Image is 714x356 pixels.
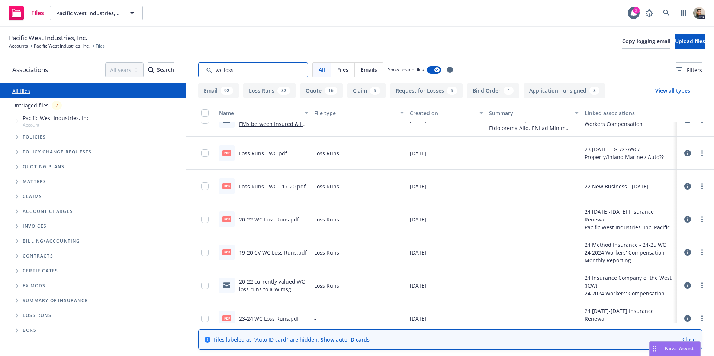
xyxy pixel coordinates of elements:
span: [DATE] [410,282,427,289]
img: photo [693,7,705,19]
a: 20-22 WC Loss Runs.pdf [239,216,299,223]
a: Loss Runs - WC - 17-20.pdf [239,183,306,190]
span: Show nested files [388,67,424,73]
div: 24 Insurance Company of the West (ICW) [585,274,674,289]
button: Filters [676,62,702,77]
div: 24 2024 Workers' Compensation - Monthly Reporting [585,249,674,264]
button: Created on [407,104,486,122]
button: File type [311,104,406,122]
div: 24 2024 Workers' Compensation - Monthly Reporting [585,289,674,297]
div: 3 [633,7,640,14]
span: [DATE] [410,182,427,190]
span: Loss Runs [314,149,339,157]
div: 22 New Business - [DATE] [585,182,649,190]
span: Filters [687,66,702,74]
button: Summary [486,104,581,122]
span: All [319,66,325,74]
span: Matters [23,179,46,184]
a: 23-24 WC Loss Runs.pdf [239,315,299,322]
span: [DATE] [410,149,427,157]
span: [DATE] [410,315,427,323]
span: Associations [12,65,48,75]
div: Pacific West Industries, Inc. Pacific West Air Conditioning [585,323,674,330]
span: Emails [361,66,377,74]
span: Loss Runs [314,249,339,256]
span: Pacific West Industries, Inc. [9,33,87,43]
button: Claim [347,83,386,98]
input: Toggle Row Selected [201,282,209,289]
a: more [698,149,707,158]
div: 23 [DATE] - GL/XS/WC/ Property/Inland Marine / Auto?? [585,145,674,161]
button: Bind Order [467,83,519,98]
button: Email [198,83,239,98]
span: Claims [23,194,42,199]
a: more [698,314,707,323]
span: Pacific West Industries, Inc. [23,114,91,122]
div: Drag to move [650,342,659,356]
div: 24 Method Insurance - 24-25 WC [585,241,674,249]
a: 20-22 currently valued WC loss runs to ICW.msg [239,278,305,293]
button: Application - unsigned [524,83,605,98]
div: Name [219,109,300,117]
span: Ex Mods [23,284,45,288]
input: Toggle Row Selected [201,216,209,223]
a: Close [682,336,696,343]
a: 19-20 CV WC Loss Runs.pdf [239,249,307,256]
span: Loss Runs [23,313,51,318]
span: Nova Assist [665,345,694,352]
button: Request for Losses [390,83,463,98]
a: more [698,281,707,290]
button: View all types [643,83,702,98]
button: Linked associations [582,104,677,122]
span: Quoting plans [23,165,65,169]
div: Search [148,63,174,77]
span: Certificates [23,269,58,273]
span: pdf [222,315,231,321]
button: SearchSearch [148,62,174,77]
span: Loss Runs [314,216,339,223]
span: Upload files [675,38,705,45]
span: Account [23,122,91,128]
button: Pacific West Industries, Inc. [50,6,143,20]
a: more [698,248,707,257]
span: Policies [23,135,46,139]
span: Invoices [23,224,47,229]
a: Untriaged files [12,101,49,109]
span: Copy logging email [622,38,670,45]
div: 32 [277,87,290,95]
input: Toggle Row Selected [201,249,209,256]
span: pdf [222,150,231,156]
div: Folder Tree Example [0,234,186,338]
button: Quote [300,83,343,98]
span: [DATE] [410,216,427,223]
span: - [314,315,316,323]
a: more [698,215,707,224]
span: Files [96,43,105,49]
span: Policy change requests [23,150,91,154]
input: Toggle Row Selected [201,182,209,190]
a: Switch app [676,6,691,20]
div: File type [314,109,395,117]
a: Search [659,6,674,20]
div: Tree Example [0,113,186,234]
a: Loss Runs - WC.pdf [239,150,287,157]
input: Search by keyword... [198,62,308,77]
a: Show auto ID cards [321,336,370,343]
button: Upload files [675,34,705,49]
a: Accounts [9,43,28,49]
div: 5 [370,87,380,95]
div: 2 [52,101,62,110]
span: Filters [676,66,702,74]
span: Loss Runs [314,182,339,190]
span: [DATE] [410,249,427,256]
input: Toggle Row Selected [201,149,209,157]
div: Linked associations [585,109,674,117]
div: Summary [489,109,570,117]
span: Files labeled as "Auto ID card" are hidden. [213,336,370,343]
div: 5 [447,87,457,95]
div: 92 [221,87,233,95]
span: pdf [222,249,231,255]
button: Copy logging email [622,34,670,49]
button: Name [216,104,311,122]
a: Pacific West Industries, Inc. [34,43,90,49]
